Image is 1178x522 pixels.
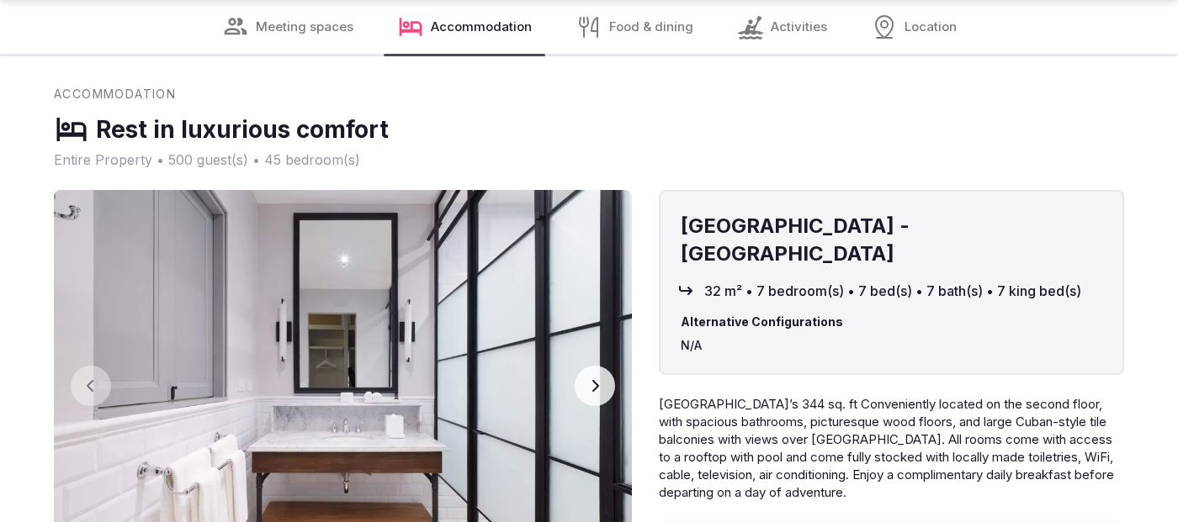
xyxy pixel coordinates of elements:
[96,113,389,146] h3: Rest in luxurious comfort
[681,314,1102,330] span: Alternative Configurations
[905,18,957,36] span: Location
[54,150,1124,169] span: Entire Property • 500 guest(s) • 45 bedroom(s)
[681,337,1102,354] span: N/A
[771,18,827,36] span: Activities
[256,18,353,36] span: Meeting spaces
[659,396,1114,500] span: [GEOGRAPHIC_DATA]’s 344 sq. ft Conveniently located on the second floor, with spacious bathrooms,...
[704,282,1081,300] span: 32 m² • 7 bedroom(s) • 7 bed(s) • 7 bath(s) • 7 king bed(s)
[431,18,532,36] span: Accommodation
[54,86,176,103] span: Accommodation
[681,212,1102,268] h4: [GEOGRAPHIC_DATA] - [GEOGRAPHIC_DATA]
[609,18,693,36] span: Food & dining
